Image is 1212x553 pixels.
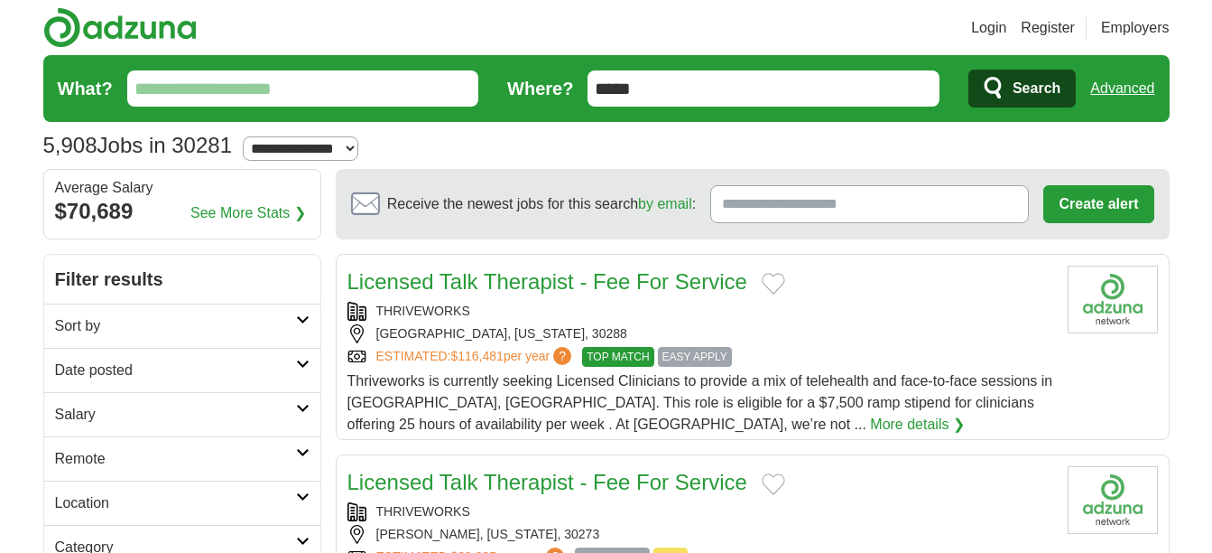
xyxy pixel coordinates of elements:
[762,273,785,295] button: Add to favorite jobs
[43,129,97,162] span: 5,908
[44,392,320,436] a: Salary
[347,269,747,294] a: Licensed Talk Therapist - Fee For Service
[44,481,320,525] a: Location
[58,75,113,102] label: What?
[1101,17,1170,39] a: Employers
[44,348,320,392] a: Date posted
[638,196,692,211] a: by email
[1068,266,1158,333] img: Company logo
[55,360,296,381] h2: Date posted
[507,75,573,102] label: Where?
[55,404,296,426] h2: Salary
[376,347,576,367] a: ESTIMATED:$116,481per year?
[387,193,696,215] span: Receive the newest jobs for this search :
[1068,466,1158,534] img: Company logo
[55,195,310,228] div: $70,689
[44,255,320,304] h2: Filter results
[347,470,747,494] a: Licensed Talk Therapist - Fee For Service
[450,349,503,363] span: $116,481
[762,473,785,495] button: Add to favorite jobs
[347,502,1053,521] div: THRIVEWORKS
[43,7,197,48] img: Adzuna logo
[55,181,310,195] div: Average Salary
[1043,185,1153,223] button: Create alert
[347,302,1053,321] div: THRIVEWORKS
[870,414,965,436] a: More details ❯
[347,373,1053,432] span: Thriveworks is currently seeking Licensed Clinicians to provide a mix of telehealth and face-to-f...
[553,347,571,365] span: ?
[347,525,1053,544] div: [PERSON_NAME], [US_STATE], 30273
[1013,70,1060,107] span: Search
[55,492,296,514] h2: Location
[44,436,320,481] a: Remote
[347,324,1053,343] div: [GEOGRAPHIC_DATA], [US_STATE], 30288
[44,304,320,348] a: Sort by
[43,133,233,157] h1: Jobs in 30281
[582,347,653,367] span: TOP MATCH
[658,347,732,367] span: EASY APPLY
[1021,17,1075,39] a: Register
[971,17,1006,39] a: Login
[55,448,296,470] h2: Remote
[55,315,296,337] h2: Sort by
[190,202,306,224] a: See More Stats ❯
[968,70,1076,108] button: Search
[1090,70,1154,107] a: Advanced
